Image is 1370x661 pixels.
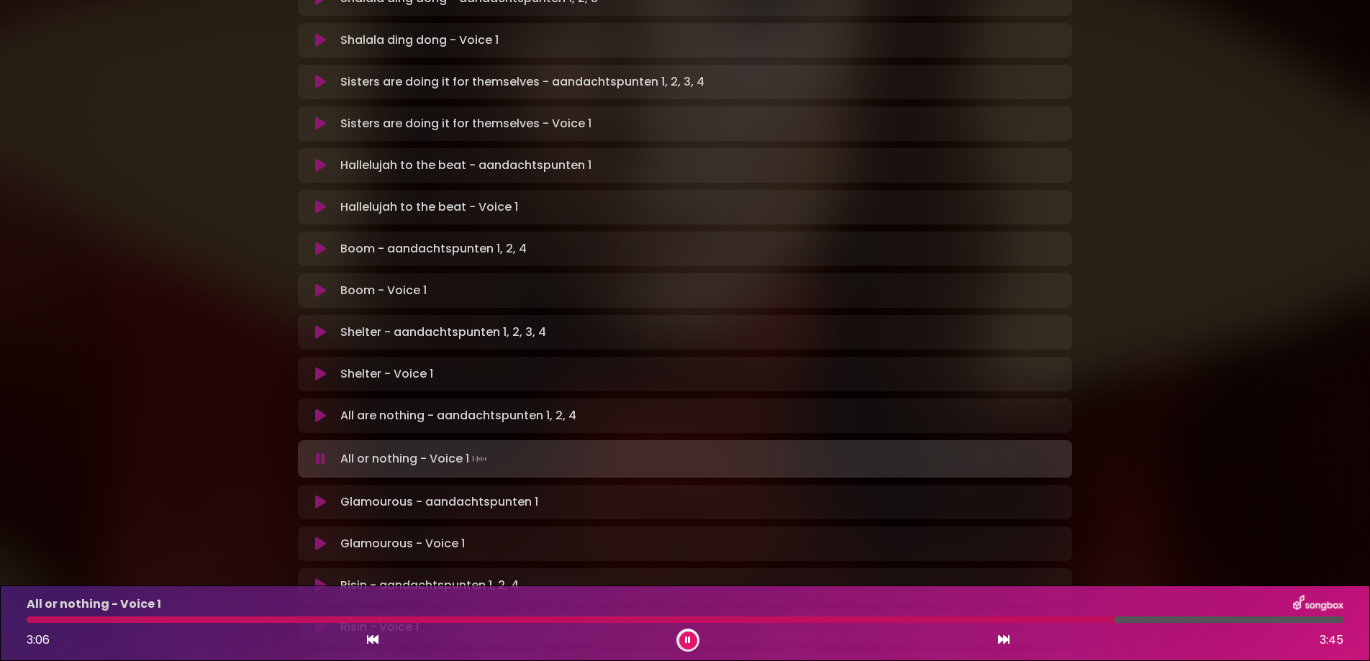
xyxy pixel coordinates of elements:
p: Shelter - Voice 1 [340,365,433,383]
p: Sisters are doing it for themselves - Voice 1 [340,115,591,132]
p: All are nothing - aandachtspunten 1, 2, 4 [340,407,576,424]
p: Boom - aandachtspunten 1, 2, 4 [340,240,527,257]
span: 3:45 [1320,632,1343,649]
p: All or nothing - Voice 1 [27,596,161,613]
p: Boom - Voice 1 [340,282,427,299]
p: Hallelujah to the beat - aandachtspunten 1 [340,157,591,174]
img: songbox-logo-white.png [1293,595,1343,614]
p: Risin - aandachtspunten 1, 2, 4 [340,577,519,594]
span: 3:06 [27,632,50,648]
p: Sisters are doing it for themselves - aandachtspunten 1, 2, 3, 4 [340,73,704,91]
p: Hallelujah to the beat - Voice 1 [340,199,518,216]
p: Shelter - aandachtspunten 1, 2, 3, 4 [340,324,546,341]
p: Shalala ding dong - Voice 1 [340,32,499,49]
p: Glamourous - Voice 1 [340,535,465,552]
img: waveform4.gif [469,449,489,469]
p: All or nothing - Voice 1 [340,449,489,469]
p: Glamourous - aandachtspunten 1 [340,493,538,511]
